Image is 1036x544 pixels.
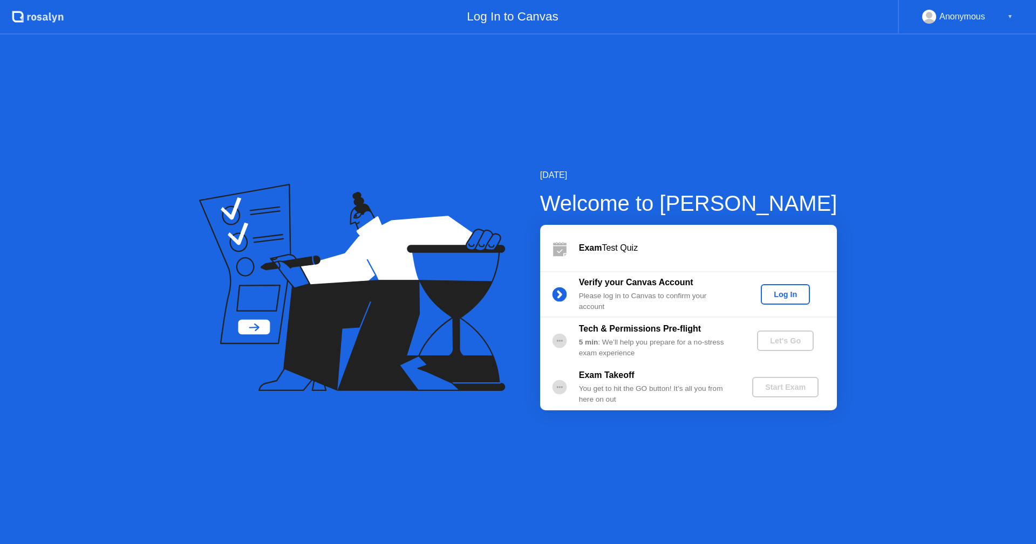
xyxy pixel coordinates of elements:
[579,291,734,313] div: Please log in to Canvas to confirm your account
[579,324,701,333] b: Tech & Permissions Pre-flight
[579,383,734,405] div: You get to hit the GO button! It’s all you from here on out
[1007,10,1013,24] div: ▼
[579,278,693,287] b: Verify your Canvas Account
[761,284,810,305] button: Log In
[757,330,814,351] button: Let's Go
[756,383,814,391] div: Start Exam
[579,337,734,359] div: : We’ll help you prepare for a no-stress exam experience
[579,370,635,380] b: Exam Takeoff
[579,338,598,346] b: 5 min
[765,290,806,299] div: Log In
[939,10,985,24] div: Anonymous
[761,336,809,345] div: Let's Go
[752,377,819,397] button: Start Exam
[579,242,837,254] div: Test Quiz
[540,187,837,219] div: Welcome to [PERSON_NAME]
[540,169,837,182] div: [DATE]
[579,243,602,252] b: Exam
